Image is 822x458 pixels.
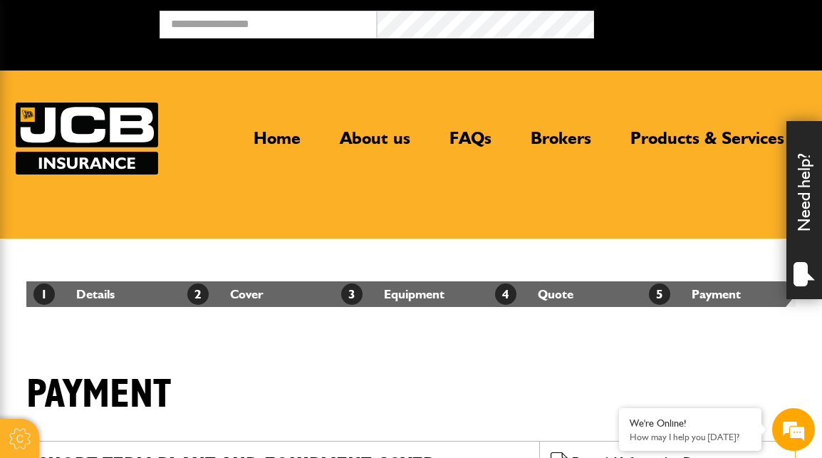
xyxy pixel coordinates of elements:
a: About us [329,127,421,160]
span: 1 [33,283,55,305]
a: 4Quote [495,286,573,301]
li: Payment [642,281,796,307]
h1: Payment [26,371,171,419]
a: 2Cover [187,286,264,301]
span: 3 [341,283,363,305]
a: 1Details [33,286,115,301]
span: 4 [495,283,516,305]
a: Products & Services [620,127,795,160]
a: FAQs [439,127,502,160]
p: How may I help you today? [630,432,751,442]
a: Home [243,127,311,160]
div: We're Online! [630,417,751,430]
img: JCB Insurance Services logo [16,103,158,175]
span: 2 [187,283,209,305]
div: Need help? [786,121,822,299]
span: 5 [649,283,670,305]
a: 3Equipment [341,286,444,301]
button: Broker Login [594,11,811,33]
a: JCB Insurance Services [16,103,158,175]
a: Brokers [520,127,602,160]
